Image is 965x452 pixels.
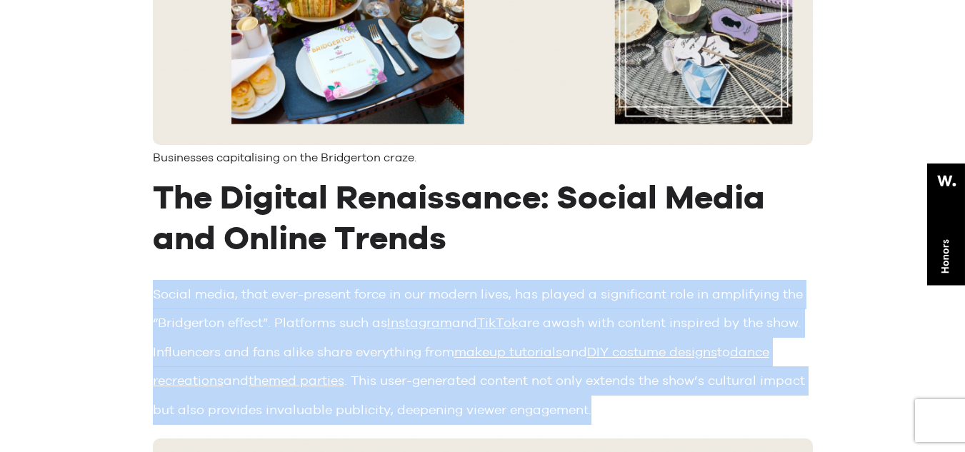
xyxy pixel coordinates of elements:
a: makeup tutorials [454,344,562,359]
p: Social media, that ever-present force in our modern lives, has played a significant role in ampli... [153,280,813,425]
a: Instagram [387,315,452,330]
figcaption: Businesses capitalising on the Bridgerton craze. [153,151,813,165]
a: themed parties [249,373,344,388]
a: DIY costume designs [587,344,717,359]
a: TikTok [477,315,519,330]
h2: The Digital Renaissance: Social Media and Online Trends [153,176,813,258]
